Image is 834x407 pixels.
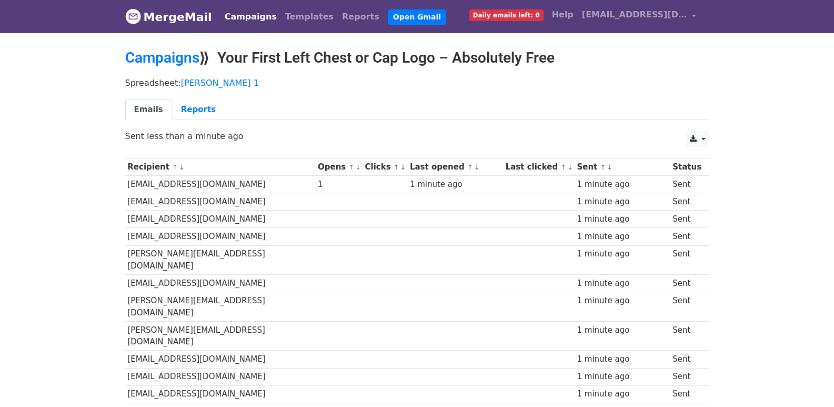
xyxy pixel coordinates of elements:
[567,163,573,171] a: ↓
[179,163,185,171] a: ↓
[575,158,670,176] th: Sent
[125,275,316,292] td: [EMAIL_ADDRESS][DOMAIN_NAME]
[400,163,406,171] a: ↓
[670,385,704,403] td: Sent
[577,295,667,307] div: 1 minute ago
[670,368,704,385] td: Sent
[125,368,316,385] td: [EMAIL_ADDRESS][DOMAIN_NAME]
[670,158,704,176] th: Status
[577,388,667,400] div: 1 minute ago
[670,176,704,193] td: Sent
[670,292,704,322] td: Sent
[582,8,687,21] span: [EMAIL_ADDRESS][DOMAIN_NAME]
[469,9,544,21] span: Daily emails left: 0
[388,9,446,25] a: Open Gmail
[560,163,566,171] a: ↑
[578,4,701,29] a: [EMAIL_ADDRESS][DOMAIN_NAME]
[577,231,667,243] div: 1 minute ago
[548,4,578,25] a: Help
[670,245,704,275] td: Sent
[474,163,480,171] a: ↓
[670,211,704,228] td: Sent
[125,6,212,28] a: MergeMail
[577,248,667,260] div: 1 minute ago
[125,176,316,193] td: [EMAIL_ADDRESS][DOMAIN_NAME]
[465,4,548,25] a: Daily emails left: 0
[363,158,407,176] th: Clicks
[670,275,704,292] td: Sent
[125,99,172,121] a: Emails
[577,324,667,336] div: 1 minute ago
[125,131,709,142] p: Sent less than a minute ago
[125,292,316,322] td: [PERSON_NAME][EMAIL_ADDRESS][DOMAIN_NAME]
[607,163,612,171] a: ↓
[125,49,199,66] a: Campaigns
[125,158,316,176] th: Recipient
[670,193,704,211] td: Sent
[125,211,316,228] td: [EMAIL_ADDRESS][DOMAIN_NAME]
[318,178,360,191] div: 1
[394,163,399,171] a: ↑
[577,371,667,383] div: 1 minute ago
[125,49,709,67] h2: ⟫ Your First Left Chest or Cap Logo – Absolutely Free
[125,321,316,351] td: [PERSON_NAME][EMAIL_ADDRESS][DOMAIN_NAME]
[503,158,575,176] th: Last clicked
[577,196,667,208] div: 1 minute ago
[410,178,500,191] div: 1 minute ago
[172,163,178,171] a: ↑
[407,158,503,176] th: Last opened
[467,163,473,171] a: ↑
[670,321,704,351] td: Sent
[577,213,667,225] div: 1 minute ago
[220,6,281,27] a: Campaigns
[125,193,316,211] td: [EMAIL_ADDRESS][DOMAIN_NAME]
[125,351,316,368] td: [EMAIL_ADDRESS][DOMAIN_NAME]
[172,99,225,121] a: Reports
[181,78,259,88] a: [PERSON_NAME] 1
[125,77,709,88] p: Spreadsheet:
[600,163,606,171] a: ↑
[670,228,704,245] td: Sent
[348,163,354,171] a: ↑
[125,385,316,403] td: [EMAIL_ADDRESS][DOMAIN_NAME]
[125,228,316,245] td: [EMAIL_ADDRESS][DOMAIN_NAME]
[125,245,316,275] td: [PERSON_NAME][EMAIL_ADDRESS][DOMAIN_NAME]
[577,277,667,290] div: 1 minute ago
[355,163,361,171] a: ↓
[577,353,667,365] div: 1 minute ago
[315,158,363,176] th: Opens
[670,351,704,368] td: Sent
[338,6,384,27] a: Reports
[281,6,338,27] a: Templates
[125,8,141,24] img: MergeMail logo
[577,178,667,191] div: 1 minute ago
